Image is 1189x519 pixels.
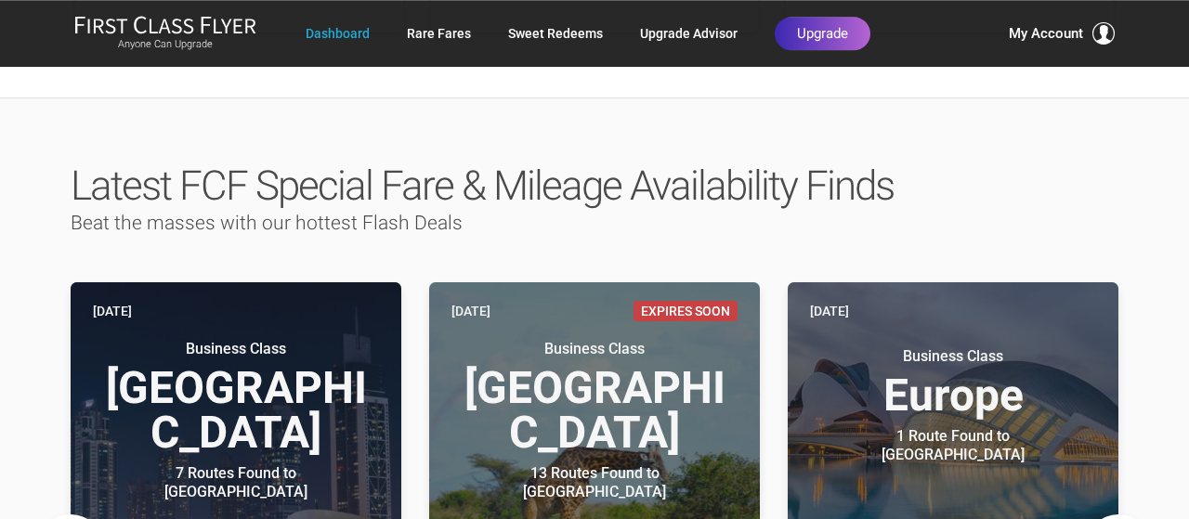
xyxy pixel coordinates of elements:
[810,347,1096,418] h3: Europe
[478,340,711,358] small: Business Class
[74,15,256,34] img: First Class Flyer
[810,301,849,321] time: [DATE]
[634,301,738,321] span: Expires Soon
[478,464,711,501] div: 13 Routes Found to [GEOGRAPHIC_DATA]
[451,340,738,455] h3: [GEOGRAPHIC_DATA]
[74,15,256,52] a: First Class FlyerAnyone Can Upgrade
[120,340,352,358] small: Business Class
[837,427,1069,464] div: 1 Route Found to [GEOGRAPHIC_DATA]
[93,340,379,455] h3: [GEOGRAPHIC_DATA]
[93,301,132,321] time: [DATE]
[407,17,471,50] a: Rare Fares
[306,17,370,50] a: Dashboard
[1009,22,1115,45] button: My Account
[837,347,1069,366] small: Business Class
[640,17,738,50] a: Upgrade Advisor
[451,301,490,321] time: [DATE]
[775,17,870,50] a: Upgrade
[71,212,463,234] span: Beat the masses with our hottest Flash Deals
[120,464,352,501] div: 7 Routes Found to [GEOGRAPHIC_DATA]
[74,38,256,51] small: Anyone Can Upgrade
[508,17,603,50] a: Sweet Redeems
[1009,22,1083,45] span: My Account
[71,162,894,210] span: Latest FCF Special Fare & Mileage Availability Finds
